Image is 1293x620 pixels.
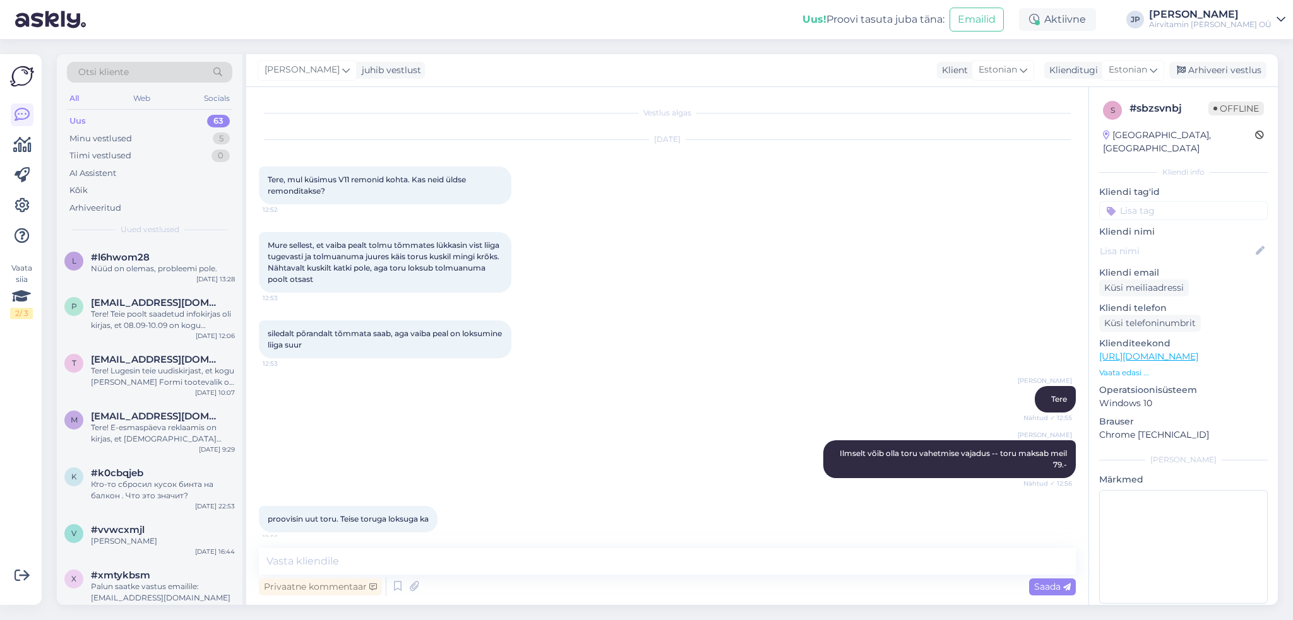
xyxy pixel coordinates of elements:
div: Vaata siia [10,262,33,319]
span: s [1111,105,1115,115]
div: Arhiveeritud [69,202,121,214]
div: [DATE] 10:07 [195,388,235,397]
span: proovisin uut toru. Teise toruga loksuga ka [268,514,429,523]
p: Brauser [1099,415,1268,428]
span: 12:56 [263,533,310,542]
span: #l6hwom28 [91,252,150,263]
div: 63 [207,115,230,127]
span: piret.kattai@gmail.com [91,297,222,308]
span: Offline [1208,102,1264,115]
a: [PERSON_NAME]Airvitamin [PERSON_NAME] OÜ [1149,9,1285,30]
span: m [71,415,78,424]
div: [PERSON_NAME] [1149,9,1272,20]
div: Tere! Lugesin teie uudiskirjast, et kogu [PERSON_NAME] Formi tootevalik on 20% soodsamalt alates ... [91,365,235,388]
p: Kliendi email [1099,266,1268,279]
div: JP [1126,11,1144,28]
span: 12:53 [263,359,310,368]
span: siledalt põrandalt tõmmata saab, aga vaiba peal on loksumine liiga suur [268,329,504,349]
span: Nähtud ✓ 12:56 [1023,479,1072,488]
span: Tere, mul küsimus V11 remonid kohta. Kas neid üldse remonditakse? [268,175,468,196]
div: Privaatne kommentaar [259,578,382,595]
input: Lisa tag [1099,201,1268,220]
div: Küsi meiliaadressi [1099,279,1189,296]
div: Kõik [69,184,88,197]
div: Klient [937,64,968,77]
span: Tere [1051,394,1067,404]
span: Estonian [979,63,1017,77]
div: Airvitamin [PERSON_NAME] OÜ [1149,20,1272,30]
div: Proovi tasuta juba täna: [802,12,944,27]
div: Nüüd on olemas, probleemi pole. [91,263,235,274]
div: Klienditugi [1044,64,1098,77]
div: [GEOGRAPHIC_DATA], [GEOGRAPHIC_DATA] [1103,129,1255,155]
span: Saada [1034,581,1071,592]
div: juhib vestlust [357,64,421,77]
span: 12:52 [263,205,310,214]
span: l [72,256,76,266]
p: Operatsioonisüsteem [1099,383,1268,397]
div: [DATE] 16:44 [195,547,235,556]
div: Aktiivne [1019,8,1096,31]
p: Vaata edasi ... [1099,367,1268,378]
div: [DATE] 9:29 [199,445,235,454]
p: Chrome [TECHNICAL_ID] [1099,428,1268,442]
div: [DATE] 12:06 [196,331,235,341]
span: t [72,358,76,368]
a: [URL][DOMAIN_NAME] [1099,351,1198,362]
div: [PERSON_NAME] [1099,454,1268,465]
div: Minu vestlused [69,132,132,145]
span: #xmtykbsm [91,570,150,581]
div: [DATE] 13:28 [196,274,235,284]
div: AI Assistent [69,167,116,180]
div: Palun saatke vastus emailile: [EMAIL_ADDRESS][DOMAIN_NAME] [91,581,235,604]
span: k [71,472,77,481]
div: Socials [201,90,232,107]
div: Kliendi info [1099,167,1268,178]
span: merilin686@hotmail.com [91,411,222,422]
span: x [71,574,76,583]
span: Uued vestlused [121,224,179,235]
p: Kliendi telefon [1099,301,1268,315]
div: Uus [69,115,86,127]
b: Uus! [802,13,826,25]
input: Lisa nimi [1100,244,1253,258]
span: Mure sellest, et vaiba pealt tolmu tõmmates lükkasin vist liiga tugevasti ja tolmuanuma juures kä... [268,240,501,284]
span: #vvwcxmjl [91,524,145,535]
div: [PERSON_NAME] [91,535,235,547]
div: Arhiveeri vestlus [1169,62,1266,79]
p: Klienditeekond [1099,337,1268,350]
p: Kliendi nimi [1099,225,1268,238]
p: Windows 10 [1099,397,1268,410]
div: Küsi telefoninumbrit [1099,315,1201,332]
span: v [71,529,76,538]
div: [DATE] 22:31 [196,604,235,613]
div: # sbzsvnbj [1129,101,1208,116]
span: Ilmselt võib olla toru vahetmise vajadus -- toru maksab meil 79.- [840,448,1069,469]
div: Кто-то сбросил кусок бинта на балкон . Что это значит? [91,479,235,501]
img: Askly Logo [10,64,34,88]
span: [PERSON_NAME] [265,63,340,77]
span: #k0cbqjeb [91,467,143,479]
span: Nähtud ✓ 12:55 [1023,413,1072,423]
div: All [67,90,81,107]
p: Märkmed [1099,473,1268,486]
div: [DATE] 22:53 [195,501,235,511]
button: Emailid [950,8,1004,32]
div: 2 / 3 [10,308,33,319]
div: 5 [213,132,230,145]
span: Otsi kliente [78,66,129,79]
div: Tere! E-esmaspäeva reklaamis on kirjas, et [DEMOGRAPHIC_DATA] rakendub ka filtritele. Samas, [PER... [91,422,235,445]
span: p [71,301,77,311]
span: [PERSON_NAME] [1018,430,1072,440]
div: 0 [212,149,230,162]
span: triin.nuut@gmail.com [91,354,222,365]
div: Web [131,90,153,107]
div: Tere! Teie poolt saadetud infokirjas oli kirjas, et 08.09-10.09 on kogu [PERSON_NAME] Formi toote... [91,308,235,331]
p: Kliendi tag'id [1099,185,1268,199]
span: 12:53 [263,293,310,303]
span: Estonian [1109,63,1147,77]
div: Tiimi vestlused [69,149,131,162]
span: [PERSON_NAME] [1018,376,1072,385]
div: [DATE] [259,134,1076,145]
div: Vestlus algas [259,107,1076,119]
